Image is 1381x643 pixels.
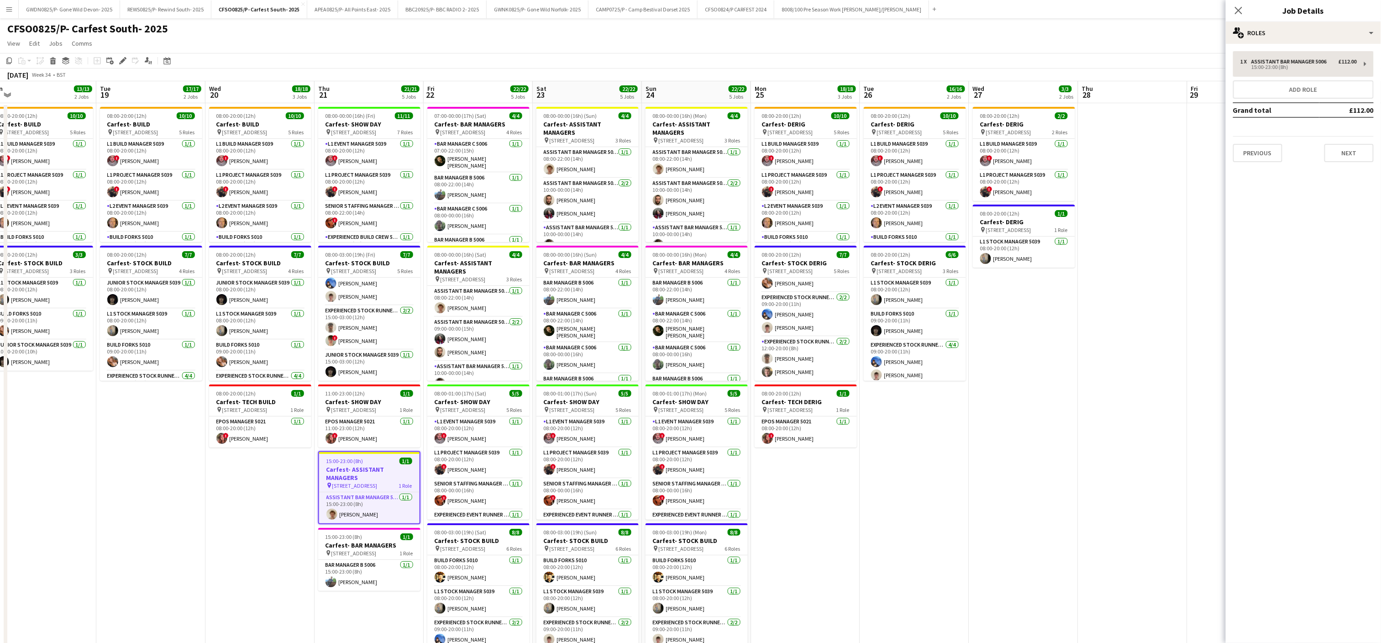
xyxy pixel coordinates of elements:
[45,37,66,49] a: Jobs
[864,259,966,267] h3: Carfest- STOCK DERIG
[222,129,268,136] span: [STREET_ADDRESS]
[19,0,120,18] button: GWDN0825/P- Gone Wild Devon- 2025
[1233,144,1282,162] button: Previous
[7,39,20,47] span: View
[550,137,595,144] span: [STREET_ADDRESS]
[864,246,966,381] div: 08:00-20:00 (12h)6/6Carfest- STOCK DERIG [STREET_ADDRESS]3 RolesL1 Stock Manager 50391/108:00-20:...
[427,416,530,448] app-card-role: L1 Event Manager 50391/108:00-20:00 (12h)![PERSON_NAME]
[318,201,420,232] app-card-role: Senior Staffing Manager 50391/108:00-22:00 (14h)![PERSON_NAME]
[616,137,631,144] span: 3 Roles
[837,251,850,258] span: 7/7
[318,261,420,306] app-card-role: Experienced Stock Runner 50122/209:00-20:00 (11h)[PERSON_NAME][PERSON_NAME]
[762,251,802,258] span: 08:00-20:00 (12h)
[507,129,522,136] span: 4 Roles
[653,390,707,397] span: 08:00-01:00 (17h) (Mon)
[728,251,740,258] span: 4/4
[209,201,311,232] app-card-role: L2 Event Manager 50391/108:00-20:00 (12h)[PERSON_NAME]
[318,398,420,406] h3: Carfest- SHOW DAY
[68,37,96,49] a: Comms
[100,120,202,128] h3: Carfest- BUILD
[318,246,420,381] div: 08:00-03:00 (19h) (Fri)7/7Carfest- STOCK BUILD [STREET_ADDRESS]5 Roles[PERSON_NAME]Experienced St...
[307,0,398,18] button: APEA0825/P- All Points East- 2025
[973,237,1075,268] app-card-role: L1 Stock Manager 50391/108:00-20:00 (12h)[PERSON_NAME]
[619,251,631,258] span: 4/4
[646,385,748,520] app-job-card: 08:00-01:00 (17h) (Mon)5/5Carfest- SHOW DAY [STREET_ADDRESS]5 RolesL1 Event Manager 50391/108:00-...
[318,170,420,201] app-card-role: L1 Project Manager 50391/108:00-20:00 (12h)![PERSON_NAME]
[209,107,311,242] app-job-card: 08:00-20:00 (12h)10/10Carfest- BUILD [STREET_ADDRESS]5 RolesL1 Build Manager 50391/108:00-20:00 (...
[179,129,195,136] span: 5 Roles
[209,246,311,381] app-job-card: 08:00-20:00 (12h)7/7Carfest- STOCK BUILD [STREET_ADDRESS]4 RolesJunior Stock Manager 50391/108:00...
[400,390,413,397] span: 1/1
[435,390,487,397] span: 08:00-01:00 (17h) (Sat)
[223,186,229,192] span: !
[659,268,704,274] span: [STREET_ADDRESS]
[100,371,202,442] app-card-role: Experienced Stock Runner 50124/409:00-20:00 (11h)
[332,217,338,223] span: !
[755,416,857,448] app-card-role: EPOS Manager 50211/108:00-20:00 (12h)![PERSON_NAME]
[864,232,966,263] app-card-role: Build Forks 50101/109:00-20:00 (11h)
[946,251,959,258] span: 6/6
[878,155,883,161] span: !
[5,186,11,192] span: !
[427,361,530,392] app-card-role: Assistant Bar Manager 50061/110:00-00:00 (14h)[PERSON_NAME]
[619,390,631,397] span: 5/5
[291,390,304,397] span: 1/1
[943,268,959,274] span: 3 Roles
[728,390,740,397] span: 5/5
[755,107,857,242] app-job-card: 08:00-20:00 (12h)10/10Carfest- DERIG [STREET_ADDRESS]5 RolesL1 Build Manager 50391/108:00-20:00 (...
[427,107,530,242] app-job-card: 07:00-00:00 (17h) (Sat)4/4Carfest- BAR MANAGERS [STREET_ADDRESS]4 RolesBar Manager C 50061/107:00...
[973,139,1075,170] app-card-role: L1 Build Manager 50391/108:00-20:00 (12h)![PERSON_NAME]
[100,139,202,170] app-card-role: L1 Build Manager 50391/108:00-20:00 (12h)![PERSON_NAME]
[973,218,1075,226] h3: Carfest- DERIG
[318,385,420,448] app-job-card: 11:00-23:00 (12h)1/1Carfest- SHOW DAY [STREET_ADDRESS]1 RoleEPOS Manager 50211/111:00-23:00 (12h)...
[291,406,304,413] span: 1 Role
[326,251,376,258] span: 08:00-03:00 (19h) (Fri)
[646,246,748,381] app-job-card: 08:00-00:00 (16h) (Mon)4/4Carfest- BAR MANAGERS [STREET_ADDRESS]4 RolesBar Manager B 50061/108:00...
[725,406,740,413] span: 5 Roles
[289,129,304,136] span: 5 Roles
[987,186,992,192] span: !
[536,222,639,253] app-card-role: Assistant Bar Manager 50061/110:00-00:00 (14h)[PERSON_NAME]
[864,107,966,242] div: 08:00-20:00 (12h)10/10Carfest- DERIG [STREET_ADDRESS]5 RolesL1 Build Manager 50391/108:00-20:00 (...
[831,112,850,119] span: 10/10
[940,112,959,119] span: 10/10
[427,317,530,361] app-card-role: Assistant Bar Manager 50062/209:00-00:00 (15h)[PERSON_NAME][PERSON_NAME]
[588,0,698,18] button: CAMP0725/P - Camp Bestival Dorset 2025
[646,416,748,448] app-card-role: L1 Event Manager 50391/108:00-20:00 (12h)![PERSON_NAME]
[427,120,530,128] h3: Carfest- BAR MANAGERS
[536,107,639,242] app-job-card: 08:00-00:00 (16h) (Sun)4/4Carfest- ASSISTANT MANAGERS [STREET_ADDRESS]3 RolesAssistant Bar Manage...
[646,309,748,343] app-card-role: Bar Manager C 50061/108:00-22:00 (14h)[PERSON_NAME] [PERSON_NAME]
[878,186,883,192] span: !
[318,416,420,448] app-card-role: EPOS Manager 50211/111:00-23:00 (12h)![PERSON_NAME]
[834,268,850,274] span: 5 Roles
[536,120,639,137] h3: Carfest- ASSISTANT MANAGERS
[1324,144,1374,162] button: Next
[209,232,311,263] app-card-role: Build Forks 50101/109:00-20:00 (11h)
[646,374,748,405] app-card-role: Bar Manager B 50061/1
[834,129,850,136] span: 5 Roles
[864,139,966,170] app-card-role: L1 Build Manager 50391/108:00-20:00 (12h)![PERSON_NAME]
[100,246,202,381] div: 08:00-20:00 (12h)7/7Carfest- STOCK BUILD [STREET_ADDRESS]4 RolesJunior Stock Manager 50391/108:00...
[100,340,202,371] app-card-role: Build Forks 50101/109:00-20:00 (11h)[PERSON_NAME]
[659,137,704,144] span: [STREET_ADDRESS]
[1233,80,1374,99] button: Add role
[100,259,202,267] h3: Carfest- STOCK BUILD
[1055,210,1068,217] span: 1/1
[326,390,365,397] span: 11:00-23:00 (12h)
[536,178,639,222] app-card-role: Assistant Bar Manager 50062/210:00-00:00 (14h)[PERSON_NAME][PERSON_NAME]
[318,139,420,170] app-card-role: L1 Event Manager 50391/108:00-20:00 (12h)![PERSON_NAME]
[646,178,748,222] app-card-role: Assistant Bar Manager 50062/210:00-00:00 (14h)[PERSON_NAME][PERSON_NAME]
[836,406,850,413] span: 1 Role
[427,173,530,204] app-card-role: Bar Manager B 50061/108:00-22:00 (14h)[PERSON_NAME]
[755,232,857,263] app-card-role: Build Forks 50101/109:00-20:00 (11h)
[222,268,268,274] span: [STREET_ADDRESS]
[427,385,530,520] app-job-card: 08:00-01:00 (17h) (Sat)5/5Carfest- SHOW DAY [STREET_ADDRESS]5 RolesL1 Event Manager 50391/108:00-...
[427,246,530,381] div: 08:00-00:00 (16h) (Sat)4/4Carfest- ASSISTANT MANAGERS [STREET_ADDRESS]3 RolesAssistant Bar Manage...
[441,129,486,136] span: [STREET_ADDRESS]
[973,170,1075,201] app-card-role: L1 Project Manager 50391/108:00-20:00 (12h)![PERSON_NAME]
[864,278,966,309] app-card-role: L1 Stock Manager 50391/108:00-20:00 (12h)[PERSON_NAME]
[509,112,522,119] span: 4/4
